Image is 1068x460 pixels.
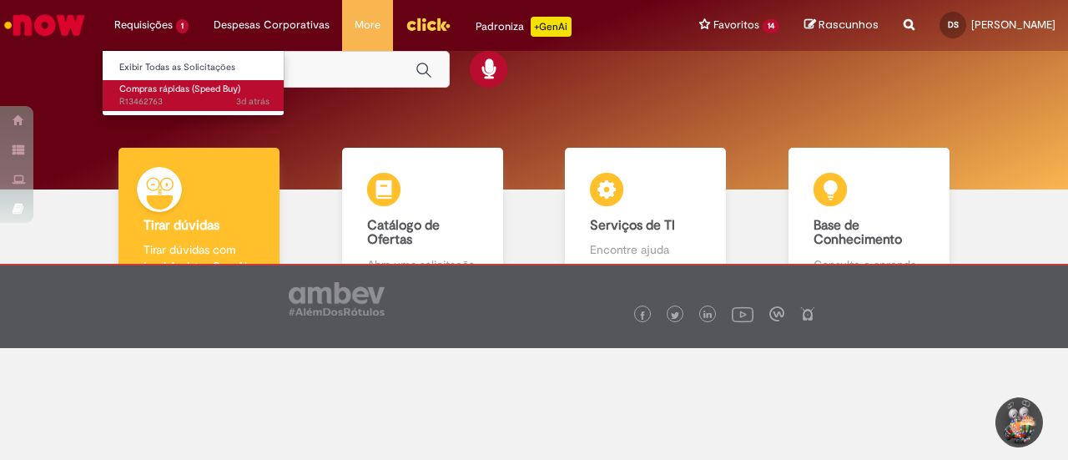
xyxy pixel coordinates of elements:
span: [PERSON_NAME] [971,18,1055,32]
a: Catálogo de Ofertas Abra uma solicitação [311,148,535,292]
span: Compras rápidas (Speed Buy) [119,83,240,95]
span: R13462763 [119,95,270,109]
span: Rascunhos [819,17,879,33]
a: Exibir Todas as Solicitações [103,58,286,77]
p: Tirar dúvidas com Lupi Assist e Gen Ai [144,241,254,275]
p: Consulte e aprenda [814,256,924,273]
span: 1 [176,19,189,33]
a: Base de Conhecimento Consulte e aprenda [758,148,981,292]
span: Despesas Corporativas [214,17,330,33]
img: logo_footer_facebook.png [638,311,647,320]
a: Aberto R13462763 : Compras rápidas (Speed Buy) [103,80,286,111]
img: logo_footer_naosei.png [800,306,815,321]
p: +GenAi [531,17,572,37]
ul: Requisições [102,50,285,116]
b: Tirar dúvidas [144,217,219,234]
img: logo_footer_linkedin.png [703,311,712,321]
span: DS [948,19,959,30]
span: Favoritos [713,17,759,33]
b: Catálogo de Ofertas [367,217,440,249]
a: Rascunhos [804,18,879,33]
img: logo_footer_youtube.png [732,303,753,325]
img: logo_footer_twitter.png [671,311,679,320]
p: Abra uma solicitação [367,256,478,273]
span: 14 [763,19,779,33]
img: logo_footer_workplace.png [769,306,784,321]
img: logo_footer_ambev_rotulo_gray.png [289,282,385,316]
span: More [355,17,380,33]
a: Tirar dúvidas Tirar dúvidas com Lupi Assist e Gen Ai [88,148,311,292]
img: ServiceNow [2,8,88,42]
span: 3d atrás [236,95,270,108]
div: Padroniza [476,17,572,37]
img: click_logo_yellow_360x200.png [406,12,451,37]
span: Requisições [114,17,173,33]
b: Base de Conhecimento [814,217,902,249]
time: 29/08/2025 14:43:58 [236,95,270,108]
p: Encontre ajuda [590,241,701,258]
b: Serviços de TI [590,217,675,234]
button: Iniciar Conversa de Suporte [993,397,1043,447]
a: Serviços de TI Encontre ajuda [534,148,758,292]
